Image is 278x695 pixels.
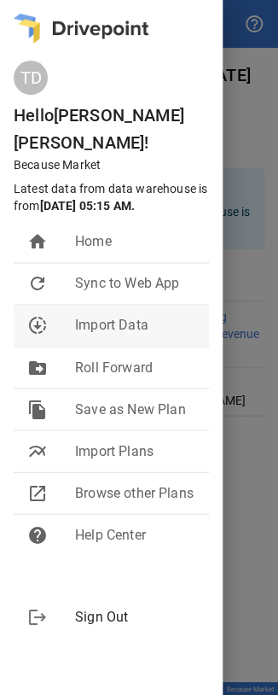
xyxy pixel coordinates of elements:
span: Save as New Plan [75,399,195,419]
p: Because Market [14,156,223,173]
span: Sync to Web App [75,273,195,294]
span: help [27,524,48,545]
span: Browse other Plans [75,482,195,503]
p: Latest data from data warehouse is from [14,180,216,214]
span: home [27,231,48,252]
span: file_copy [27,399,48,419]
span: Import Plans [75,441,195,461]
b: [DATE] 05:15 AM . [40,199,135,213]
span: downloading [27,315,48,336]
img: logo [14,14,148,44]
span: Help Center [75,524,195,545]
span: drive_file_move [27,357,48,377]
span: Import Data [75,315,195,336]
h6: Hello [PERSON_NAME] [PERSON_NAME] ! [14,102,223,156]
span: logout [27,606,48,627]
span: refresh [27,273,48,294]
span: Roll Forward [75,357,195,377]
div: T D [14,61,48,95]
span: Sign Out [75,606,195,627]
span: Home [75,231,195,252]
span: multiline_chart [27,441,48,461]
span: open_in_new [27,482,48,503]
